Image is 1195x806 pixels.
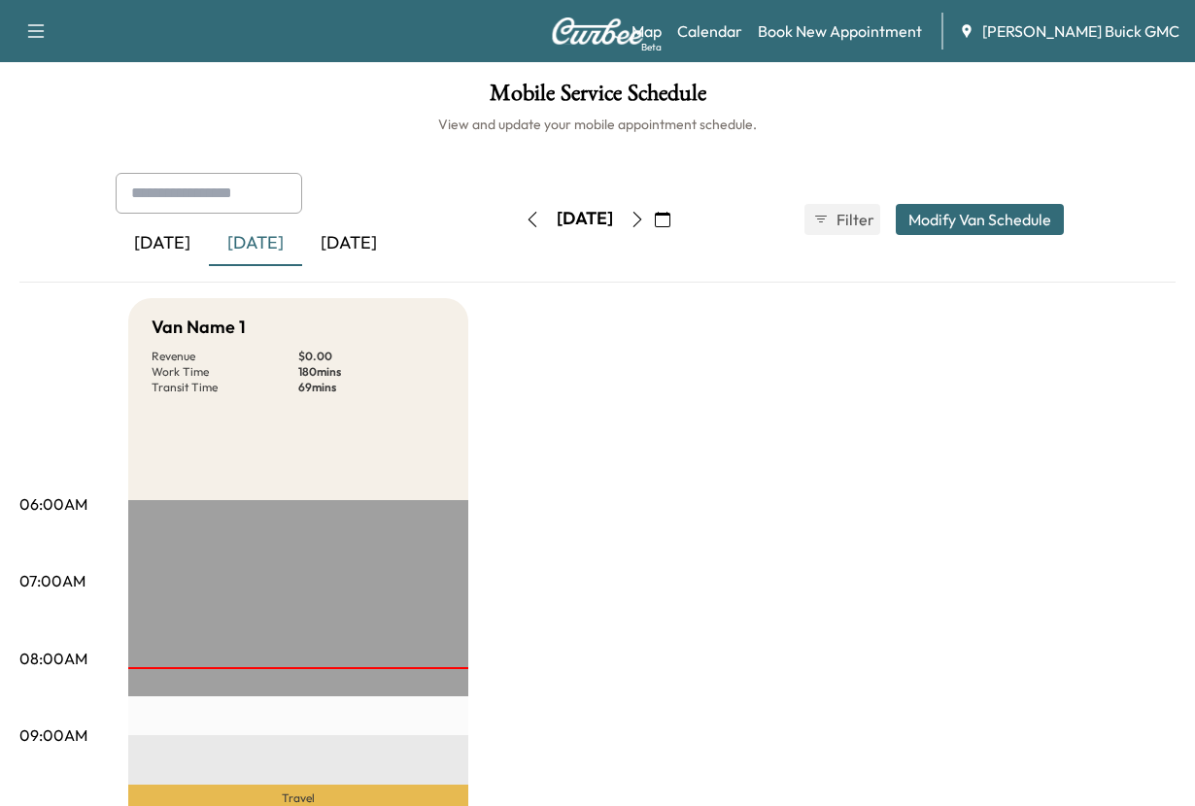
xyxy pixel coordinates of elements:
span: [PERSON_NAME] Buick GMC [982,19,1179,43]
p: 180 mins [298,364,445,380]
p: 06:00AM [19,492,87,516]
p: 08:00AM [19,647,87,670]
a: Book New Appointment [758,19,922,43]
img: Curbee Logo [551,17,644,45]
span: Filter [836,208,871,231]
p: Revenue [152,349,298,364]
div: [DATE] [302,221,395,266]
p: 69 mins [298,380,445,395]
a: Calendar [677,19,742,43]
h1: Mobile Service Schedule [19,82,1176,115]
p: $ 0.00 [298,349,445,364]
div: [DATE] [116,221,209,266]
a: MapBeta [632,19,662,43]
h6: View and update your mobile appointment schedule. [19,115,1176,134]
p: Transit Time [152,380,298,395]
p: 07:00AM [19,569,85,592]
div: [DATE] [209,221,302,266]
div: [DATE] [557,207,613,231]
button: Filter [804,204,880,235]
p: Work Time [152,364,298,380]
button: Modify Van Schedule [896,204,1064,235]
div: Beta [641,40,662,54]
h5: Van Name 1 [152,314,246,341]
p: 09:00AM [19,723,87,747]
